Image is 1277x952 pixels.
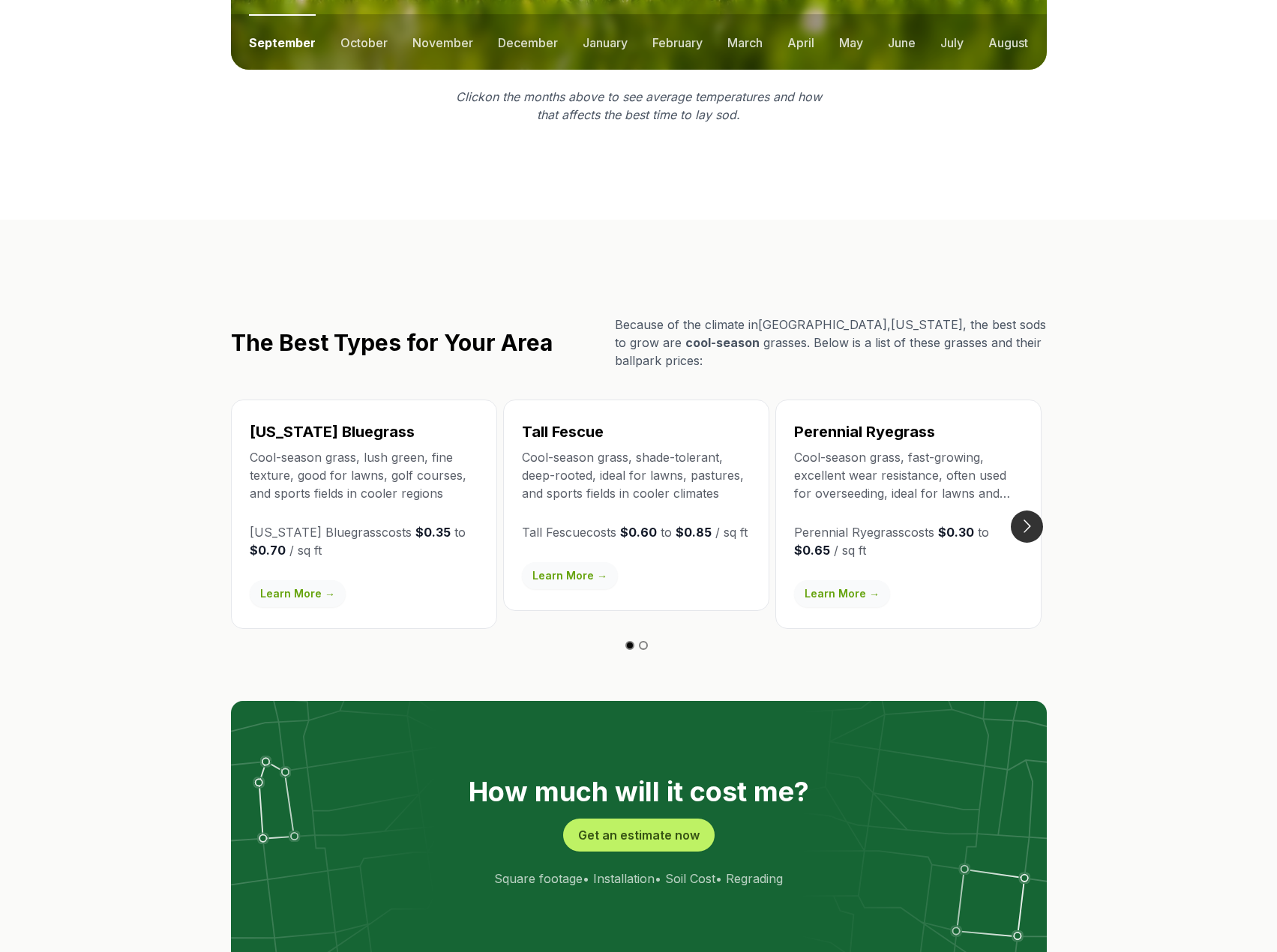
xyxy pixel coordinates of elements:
button: october [340,14,388,70]
h3: Tall Fescue [522,421,751,442]
strong: $0.85 [676,525,712,540]
button: Go to slide 1 [625,641,634,650]
button: Go to slide 2 [639,641,648,650]
button: february [652,14,703,70]
button: Go to next slide [1011,510,1043,543]
p: Click on the months above to see average temperatures and how that affects the best time to lay sod. [447,88,831,124]
p: Cool-season grass, fast-growing, excellent wear resistance, often used for overseeding, ideal for... [794,448,1023,502]
h2: The Best Types for Your Area [231,329,553,356]
strong: $0.65 [794,543,830,558]
button: june [888,14,916,70]
h3: [US_STATE] Bluegrass [250,421,478,442]
a: Learn More → [250,580,346,607]
button: december [498,14,558,70]
button: september [249,14,316,70]
button: january [583,14,628,70]
span: cool-season [685,335,760,350]
button: Get an estimate now [563,819,715,852]
button: may [839,14,863,70]
button: march [727,14,763,70]
strong: $0.60 [620,525,657,540]
p: Tall Fescue costs to / sq ft [522,523,751,541]
p: Cool-season grass, shade-tolerant, deep-rooted, ideal for lawns, pastures, and sports fields in c... [522,448,751,502]
strong: $0.35 [415,525,451,540]
a: Learn More → [522,562,618,589]
p: Perennial Ryegrass costs to / sq ft [794,523,1023,559]
button: november [412,14,473,70]
p: Because of the climate in [GEOGRAPHIC_DATA] , [US_STATE] , the best sods to grow are grasses. Bel... [615,316,1047,370]
a: Learn More → [794,580,890,607]
p: [US_STATE] Bluegrass costs to / sq ft [250,523,478,559]
button: july [940,14,964,70]
h3: Perennial Ryegrass [794,421,1023,442]
strong: $0.30 [938,525,974,540]
button: april [787,14,814,70]
p: Cool-season grass, lush green, fine texture, good for lawns, golf courses, and sports fields in c... [250,448,478,502]
strong: $0.70 [250,543,286,558]
button: august [988,14,1028,70]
